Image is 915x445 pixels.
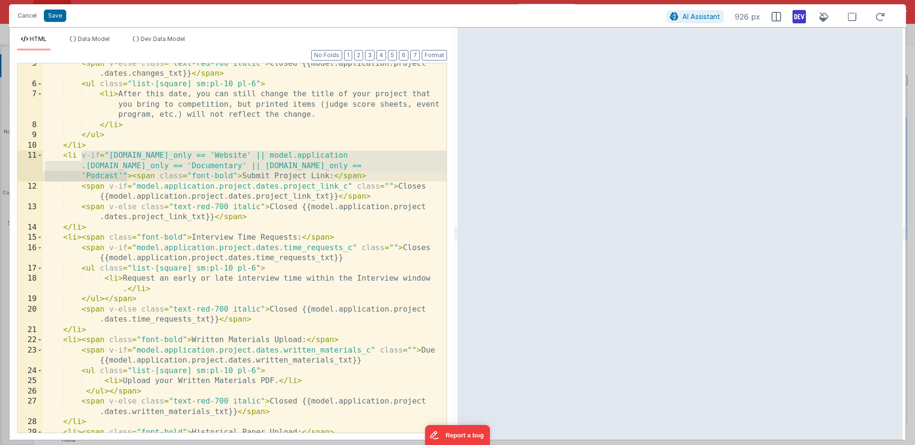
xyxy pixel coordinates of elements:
div: 16 [18,243,43,263]
span: 926 px [735,11,760,22]
div: 29 [18,427,43,438]
button: 4 [376,50,386,61]
div: 27 [18,396,43,417]
button: 5 [388,50,397,61]
div: 7 [18,89,43,120]
button: 6 [399,50,408,61]
div: 5 [18,59,43,79]
div: 17 [18,263,43,274]
div: 15 [18,233,43,243]
div: 19 [18,294,43,304]
div: 8 [18,120,43,131]
div: 6 [18,79,43,90]
button: 1 [344,50,352,61]
div: 24 [18,366,43,376]
div: 28 [18,417,43,427]
div: 22 [18,335,43,345]
div: 18 [18,273,43,294]
div: 21 [18,325,43,335]
span: HTML [30,35,47,42]
div: 12 [18,182,43,202]
span: Data Model [78,35,110,42]
div: 10 [18,141,43,151]
button: 7 [410,50,420,61]
span: AI Assistant [682,12,720,20]
div: 26 [18,386,43,397]
button: Cancel [13,9,41,22]
button: Save [44,10,66,22]
button: 3 [365,50,375,61]
button: AI Assistant [667,10,723,23]
div: 13 [18,202,43,222]
span: Dev Data Model [141,35,185,42]
div: 25 [18,376,43,386]
div: 23 [18,345,43,366]
div: 14 [18,222,43,233]
div: 11 [18,151,43,182]
button: 2 [354,50,363,61]
div: 9 [18,130,43,141]
div: 20 [18,304,43,325]
button: No Folds [311,50,342,61]
button: Format [422,50,447,61]
iframe: Marker.io feedback button [425,425,490,445]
